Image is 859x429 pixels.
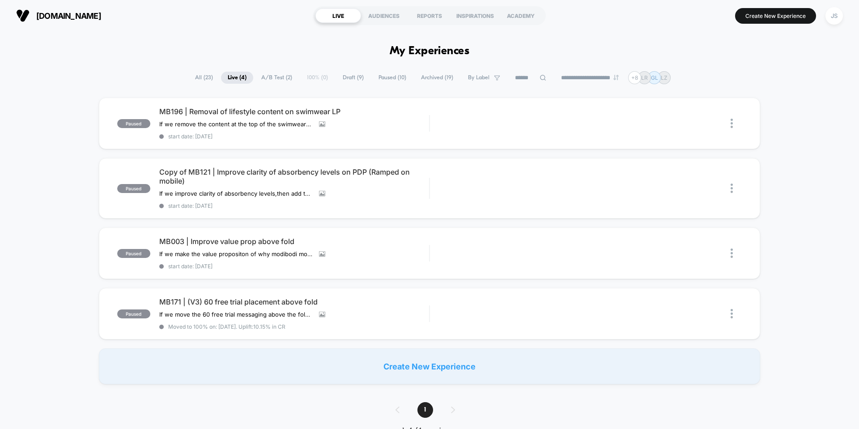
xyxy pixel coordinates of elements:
span: 1 [417,402,433,418]
p: LZ [661,74,668,81]
h1: My Experiences [390,45,470,58]
div: REPORTS [407,9,452,23]
span: paused [117,119,150,128]
button: [DOMAIN_NAME] [13,9,104,23]
span: Paused ( 10 ) [372,72,413,84]
img: close [731,119,733,128]
span: If we move the 60 free trial messaging above the fold for mobile,then conversions will increase,b... [159,311,312,318]
span: Archived ( 19 ) [414,72,460,84]
span: Moved to 100% on: [DATE] . Uplift: 10.15% in CR [168,323,285,330]
img: close [731,309,733,318]
p: GL [651,74,658,81]
div: + 8 [628,71,641,84]
span: [DOMAIN_NAME] [36,11,101,21]
div: LIVE [315,9,361,23]
span: start date: [DATE] [159,202,429,209]
div: AUDIENCES [361,9,407,23]
span: If we improve clarity of absorbency levels,then add to carts & CR will increase,because users are... [159,190,312,197]
span: paused [117,309,150,318]
img: close [731,249,733,258]
div: INSPIRATIONS [452,9,498,23]
div: ACADEMY [498,9,544,23]
span: start date: [DATE] [159,263,429,270]
span: MB003 | Improve value prop above fold [159,237,429,246]
span: MB171 | (V3) 60 free trial placement above fold [159,297,429,306]
span: All ( 23 ) [188,72,220,84]
span: If we remove the content at the top of the swimwear page,then conversions will increase,because c... [159,120,312,128]
img: Visually logo [16,9,30,22]
div: Create New Experience [99,348,760,384]
span: paused [117,184,150,193]
span: A/B Test ( 2 ) [255,72,299,84]
span: start date: [DATE] [159,133,429,140]
span: Draft ( 9 ) [336,72,370,84]
button: Create New Experience [735,8,816,24]
p: LR [641,74,648,81]
span: By Label [468,74,489,81]
span: Copy of MB121 | Improve clarity of absorbency levels on PDP (Ramped on mobile) [159,167,429,185]
img: end [613,75,619,80]
span: paused [117,249,150,258]
img: close [731,184,733,193]
div: JS [825,7,843,25]
span: Live ( 4 ) [221,72,253,84]
span: If we make the value propositon of why modibodi more clear above the fold,then conversions will i... [159,250,312,257]
button: JS [823,7,846,25]
span: MB196 | Removal of lifestyle content on swimwear LP [159,107,429,116]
